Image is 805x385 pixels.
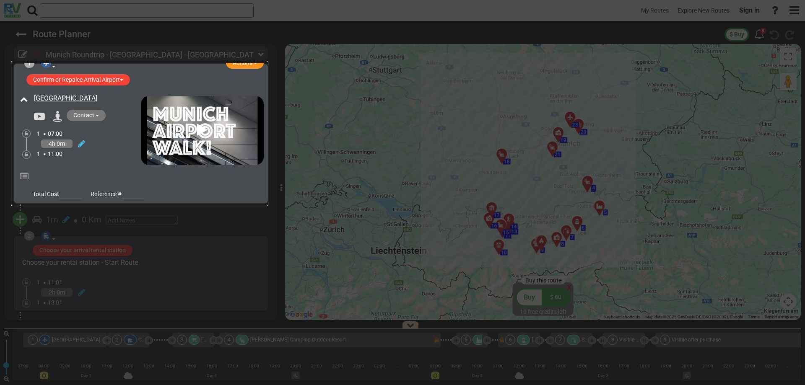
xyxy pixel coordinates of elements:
[48,150,62,157] span: 11:00
[34,94,97,102] a: [GEOGRAPHIC_DATA]
[13,63,269,204] div: 1 Actions Confirm or Repalce Arrival Airport [GEOGRAPHIC_DATA] Contact 1 07:00 4h 0m 1 11:00 Tota...
[26,74,130,85] button: Confirm or Repalce Arrival Airport
[33,191,59,197] span: Total Cost
[67,110,106,121] button: Contact
[91,191,122,197] span: Reference #
[233,59,252,66] span: Actions
[73,112,94,119] span: Contact
[24,59,34,68] div: 1
[226,57,264,69] button: Actions
[141,96,264,165] img: mqdefault.jpg
[41,140,73,148] div: 4h 0m
[48,130,62,137] span: 07:00
[37,130,40,137] span: 1
[37,150,40,157] span: 1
